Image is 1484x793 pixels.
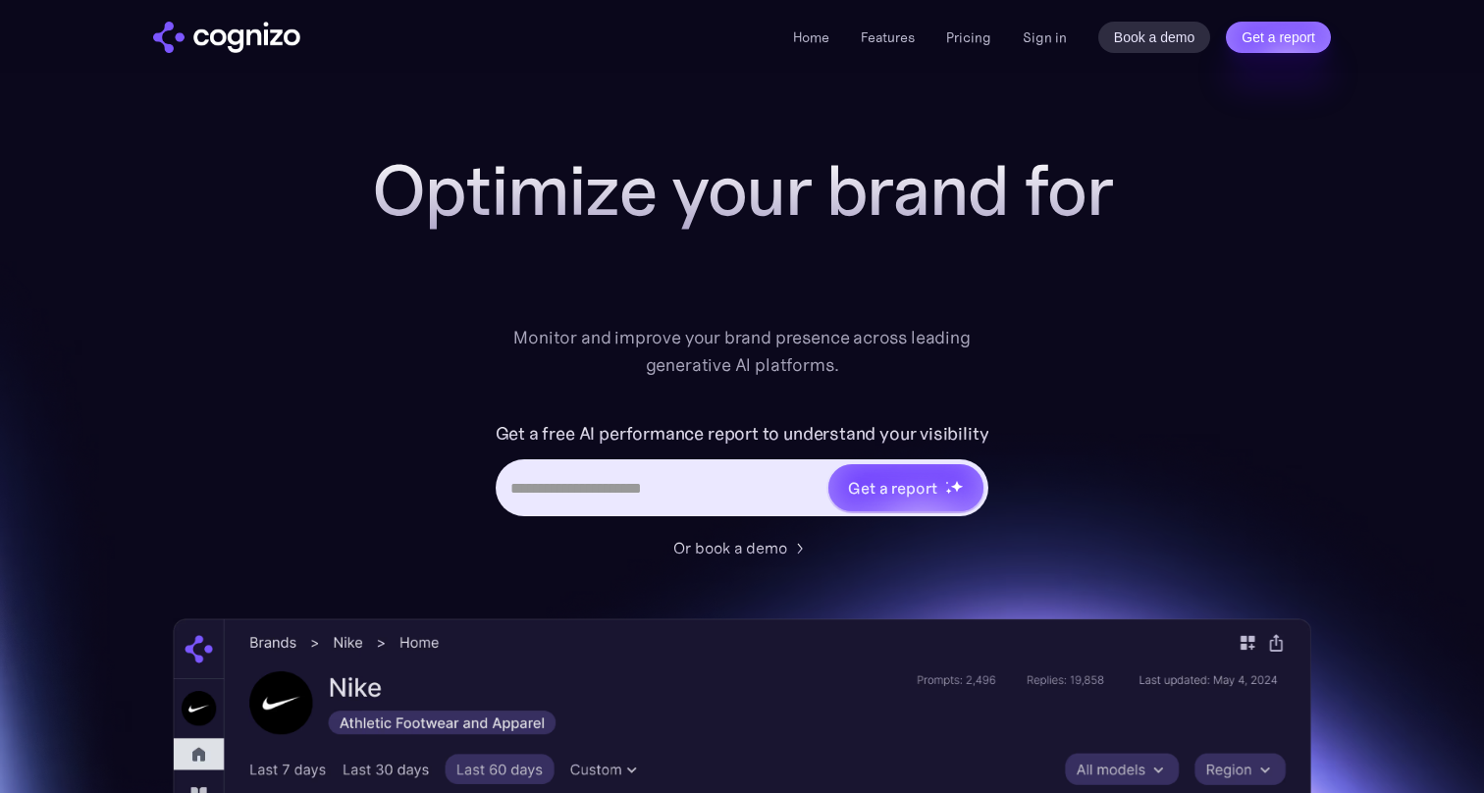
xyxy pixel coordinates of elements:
img: star [950,480,963,493]
a: Pricing [946,28,991,46]
img: star [945,481,948,484]
img: star [945,488,952,495]
div: Or book a demo [673,536,787,559]
a: Book a demo [1098,22,1211,53]
h1: Optimize your brand for [349,151,1135,230]
div: Monitor and improve your brand presence across leading generative AI platforms. [501,324,983,379]
a: Or book a demo [673,536,811,559]
form: Hero URL Input Form [496,418,989,526]
a: Sign in [1023,26,1067,49]
a: Get a reportstarstarstar [826,462,985,513]
div: Get a report [848,476,936,500]
label: Get a free AI performance report to understand your visibility [496,418,989,449]
img: cognizo logo [153,22,300,53]
a: Features [861,28,915,46]
a: Get a report [1226,22,1331,53]
a: home [153,22,300,53]
a: Home [793,28,829,46]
